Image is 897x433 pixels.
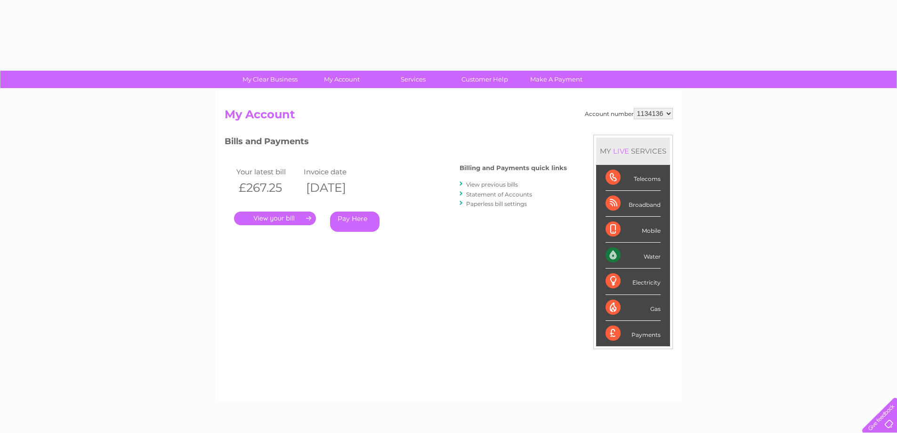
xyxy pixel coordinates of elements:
th: £267.25 [234,178,302,197]
td: Invoice date [301,165,369,178]
th: [DATE] [301,178,369,197]
a: Customer Help [446,71,524,88]
div: Water [606,243,661,269]
h2: My Account [225,108,673,126]
div: Broadband [606,191,661,217]
a: My Clear Business [231,71,309,88]
div: MY SERVICES [596,138,670,164]
a: My Account [303,71,380,88]
a: Make A Payment [517,71,595,88]
h4: Billing and Payments quick links [460,164,567,172]
div: Account number [585,108,673,119]
td: Your latest bill [234,165,302,178]
a: Services [374,71,452,88]
div: LIVE [611,147,631,155]
h3: Bills and Payments [225,135,567,151]
a: . [234,212,316,225]
a: Pay Here [330,212,380,232]
div: Gas [606,295,661,321]
a: View previous bills [466,181,518,188]
a: Paperless bill settings [466,200,527,207]
div: Telecoms [606,165,661,191]
div: Mobile [606,217,661,243]
div: Payments [606,321,661,346]
a: Statement of Accounts [466,191,532,198]
div: Electricity [606,269,661,294]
